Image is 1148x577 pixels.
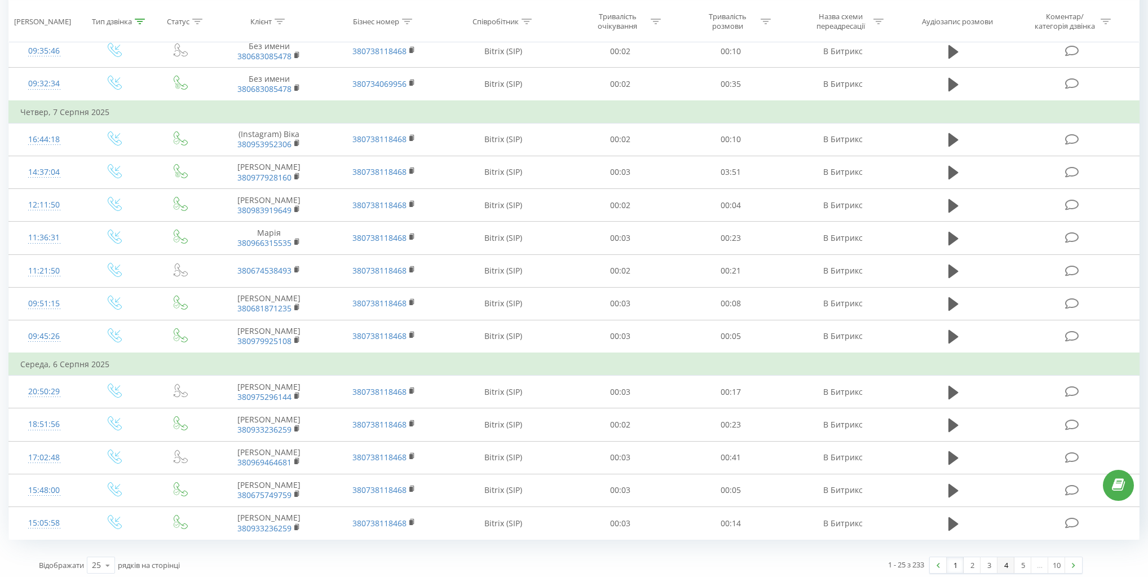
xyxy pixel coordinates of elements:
[212,35,327,68] td: Без имени
[352,331,407,341] a: 380738118468
[237,523,292,534] a: 380933236259
[237,457,292,468] a: 380969464681
[675,408,786,441] td: 00:23
[786,254,901,287] td: В Битрикс
[675,287,786,320] td: 00:08
[565,320,675,353] td: 00:03
[565,507,675,540] td: 00:03
[237,336,292,346] a: 380979925108
[786,156,901,188] td: В Битрикс
[786,123,901,156] td: В Битрикс
[565,189,675,222] td: 00:02
[441,408,565,441] td: Bitrix (SIP)
[565,222,675,254] td: 00:03
[441,254,565,287] td: Bitrix (SIP)
[565,287,675,320] td: 00:03
[675,35,786,68] td: 00:10
[352,134,407,144] a: 380738118468
[118,560,180,570] span: рядків на сторінці
[675,156,786,188] td: 03:51
[565,474,675,506] td: 00:03
[786,287,901,320] td: В Битрикс
[565,156,675,188] td: 00:03
[14,16,71,26] div: [PERSON_NAME]
[352,232,407,243] a: 380738118468
[352,452,407,463] a: 380738118468
[441,320,565,353] td: Bitrix (SIP)
[441,156,565,188] td: Bitrix (SIP)
[39,560,84,570] span: Відображати
[675,123,786,156] td: 00:10
[888,559,924,570] div: 1 - 25 з 233
[20,479,68,501] div: 15:48:00
[20,194,68,216] div: 12:11:50
[1031,557,1048,573] div: …
[441,474,565,506] td: Bitrix (SIP)
[352,518,407,528] a: 380738118468
[997,557,1014,573] a: 4
[565,35,675,68] td: 00:02
[675,320,786,353] td: 00:05
[20,129,68,151] div: 16:44:18
[441,507,565,540] td: Bitrix (SIP)
[786,441,901,474] td: В Битрикс
[20,40,68,62] div: 09:35:46
[237,237,292,248] a: 380966315535
[1048,557,1065,573] a: 10
[810,12,871,31] div: Назва схеми переадресації
[9,101,1140,124] td: Четвер, 7 Серпня 2025
[675,254,786,287] td: 00:21
[212,68,327,101] td: Без имени
[237,172,292,183] a: 380977928160
[1014,557,1031,573] a: 5
[92,16,132,26] div: Тип дзвінка
[352,78,407,89] a: 380734069956
[786,189,901,222] td: В Битрикс
[20,227,68,249] div: 11:36:31
[947,557,964,573] a: 1
[588,12,648,31] div: Тривалість очікування
[212,189,327,222] td: [PERSON_NAME]
[786,408,901,441] td: В Битрикс
[565,123,675,156] td: 00:02
[92,560,101,571] div: 25
[441,222,565,254] td: Bitrix (SIP)
[786,474,901,506] td: В Битрикс
[237,139,292,149] a: 380953952306
[20,260,68,282] div: 11:21:50
[353,16,399,26] div: Бізнес номер
[167,16,189,26] div: Статус
[675,441,786,474] td: 00:41
[352,386,407,397] a: 380738118468
[9,353,1140,376] td: Середа, 6 Серпня 2025
[352,298,407,309] a: 380738118468
[212,408,327,441] td: [PERSON_NAME]
[212,287,327,320] td: [PERSON_NAME]
[441,123,565,156] td: Bitrix (SIP)
[565,441,675,474] td: 00:03
[473,16,519,26] div: Співробітник
[20,381,68,403] div: 20:50:29
[352,46,407,56] a: 380738118468
[697,12,758,31] div: Тривалість розмови
[212,156,327,188] td: [PERSON_NAME]
[237,490,292,500] a: 380675749759
[786,68,901,101] td: В Битрикс
[675,507,786,540] td: 00:14
[675,474,786,506] td: 00:05
[565,408,675,441] td: 00:02
[565,254,675,287] td: 00:02
[786,320,901,353] td: В Битрикс
[20,447,68,469] div: 17:02:48
[352,200,407,210] a: 380738118468
[237,303,292,314] a: 380681871235
[786,35,901,68] td: В Битрикс
[786,222,901,254] td: В Битрикс
[786,376,901,408] td: В Битрикс
[237,391,292,402] a: 380975296144
[20,161,68,183] div: 14:37:04
[352,166,407,177] a: 380738118468
[922,16,993,26] div: Аудіозапис розмови
[981,557,997,573] a: 3
[212,441,327,474] td: [PERSON_NAME]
